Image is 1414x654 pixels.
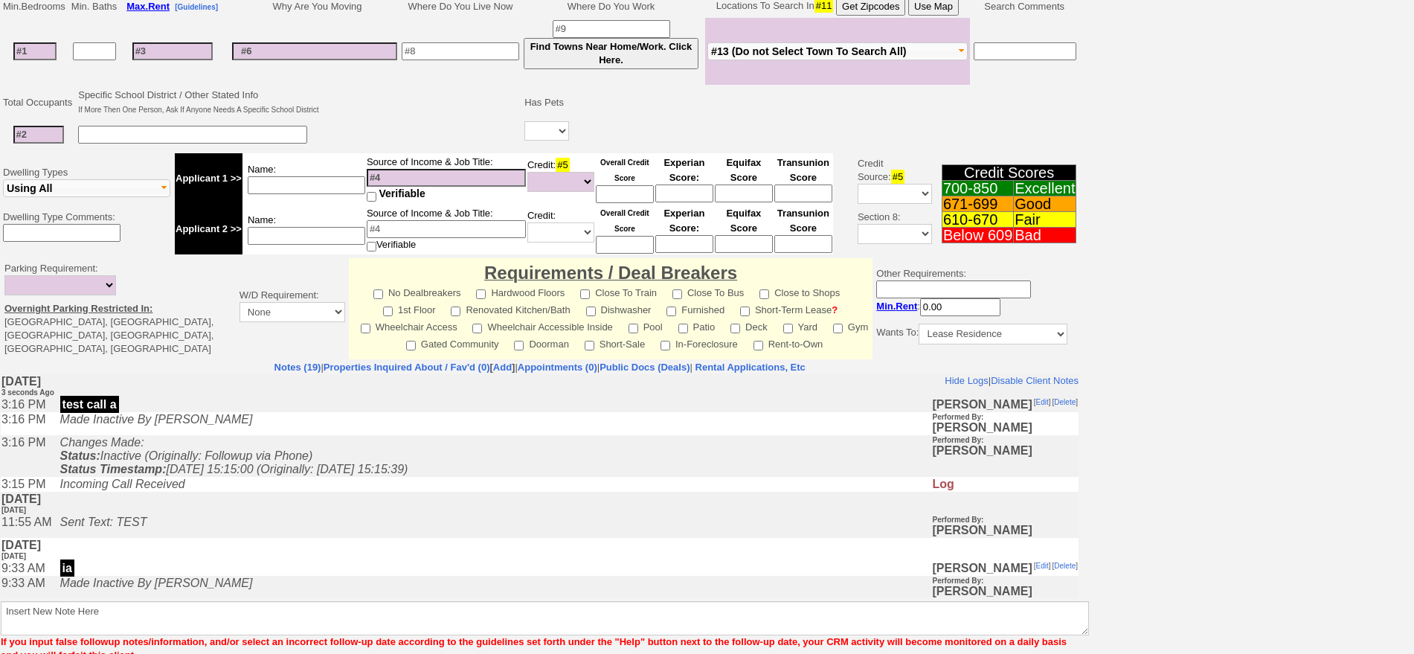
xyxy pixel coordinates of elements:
td: Credit Scores [942,165,1076,181]
font: [ ] [1033,24,1050,32]
button: Find Towns Near Home/Work. Click Here. [524,38,698,69]
input: Yard [783,324,793,333]
b: [ ] [324,362,515,373]
td: Has Pets [522,86,571,119]
input: Hardwood Floors [476,289,486,299]
p: ia [60,185,74,202]
input: Gym [833,324,843,333]
input: Rent-to-Own [753,341,763,350]
font: Transunion Score [777,157,829,183]
label: Gated Community [406,334,499,351]
b: [PERSON_NAME] [932,187,1032,200]
span: #5 [891,170,904,184]
a: Properties Inquired About / Fav'd (0) [324,362,490,373]
label: Close To Train [580,283,657,300]
center: | | | | [1,361,1079,374]
label: Rent-to-Own [753,334,823,351]
a: Appointments (0) [518,362,597,373]
span: #13 (Do not Select Town To Search All) [711,45,907,57]
input: Deck [730,324,740,333]
input: #9 [553,20,670,38]
p: test call a [60,22,118,39]
input: In-Foreclosure [661,341,670,350]
b: [DATE] [1,164,40,187]
label: Gym [833,317,868,334]
td: Bad [1014,228,1076,243]
b: [Guidelines] [175,3,218,11]
td: Applicant 2 >> [175,204,242,254]
i: Incoming Call Received [60,103,184,116]
a: Public Docs (Deals) [600,362,690,373]
font: Overall Credit Score [600,209,649,233]
label: Renovated Kitchen/Bath [451,300,570,317]
font: [ ] [1052,24,1077,32]
input: #8 [402,42,519,60]
label: Close To Bus [672,283,744,300]
a: Hide Logs [944,1,988,12]
span: Bedrooms [22,1,65,12]
i: Changes Made: Inactive (Originally: Followup via Phone) [DATE] 15:15:00 (Originally: [DATE] 15:15... [60,62,408,101]
input: #6 [232,42,397,60]
input: Ask Customer: Do You Know Your Equifax Credit Score [715,235,773,253]
td: Name: [242,204,366,254]
input: Dishwasher [586,307,596,316]
label: Furnished [666,300,724,317]
b: [PERSON_NAME] [932,24,1032,36]
label: Short-Term Lease [740,300,838,317]
td: Credit Source: Section 8: [835,151,934,257]
input: #4 [367,220,526,238]
label: Wheelchair Accessible Inside [472,317,612,334]
a: ? [832,304,838,315]
label: Short-Sale [585,334,645,351]
label: Patio [678,317,716,334]
label: Close to Shops [759,283,840,300]
input: Wheelchair Accessible Inside [472,324,482,333]
td: Parking Requirement: [GEOGRAPHIC_DATA], [GEOGRAPHIC_DATA], [GEOGRAPHIC_DATA], [GEOGRAPHIC_DATA], ... [1,258,236,359]
td: 610-670 [942,212,1013,228]
button: #13 (Do not Select Town To Search All) [707,42,968,60]
td: Specific School District / Other Stated Info [76,86,321,119]
td: Name: [242,153,366,204]
font: [ ] [1033,187,1050,196]
input: Close To Bus [672,289,682,299]
b: Performed By: [932,39,983,47]
td: Dwelling Types Dwelling Type Comments: [1,151,173,257]
b: Performed By: [932,141,983,150]
font: If More Then One Person, Ask If Anyone Needs A Specific School District [78,106,318,114]
input: Ask Customer: Do You Know Your Transunion Credit Score [774,235,832,253]
font: [DATE] [1,132,25,140]
a: Delete [1053,24,1075,32]
input: Close to Shops [759,289,769,299]
button: Using All [3,179,170,197]
input: #4 [367,169,526,187]
b: Max. [126,1,170,12]
font: Log [932,103,954,116]
input: Short-Term Lease? [740,307,750,316]
input: 1st Floor [383,307,393,316]
a: Edit [1035,187,1048,196]
span: Rent [896,301,917,312]
input: Ask Customer: Do You Know Your Experian Credit Score [655,235,713,253]
b: Performed By: [932,202,983,211]
font: Transunion Score [777,208,829,234]
input: Pool [629,324,638,333]
span: Rent [148,1,170,12]
nobr: : [876,301,1000,312]
b: [DATE] [1,118,40,141]
a: Edit [1035,24,1048,32]
td: Other Requirements: [872,258,1071,359]
input: Close To Train [580,289,590,299]
td: Good [1014,196,1076,212]
td: Source of Income & Job Title: Verifiable [366,204,527,254]
font: Equifax Score [726,208,761,234]
font: Equifax Score [726,157,761,183]
b: [PERSON_NAME] [932,222,1032,246]
td: Fair [1014,212,1076,228]
input: Ask Customer: Do You Know Your Overall Credit Score [596,236,654,254]
i: Made Inactive By [PERSON_NAME] [60,39,252,51]
font: [ ] [1052,187,1077,196]
input: Doorman [514,341,524,350]
td: Excellent [1014,181,1076,196]
label: Yard [783,317,818,334]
